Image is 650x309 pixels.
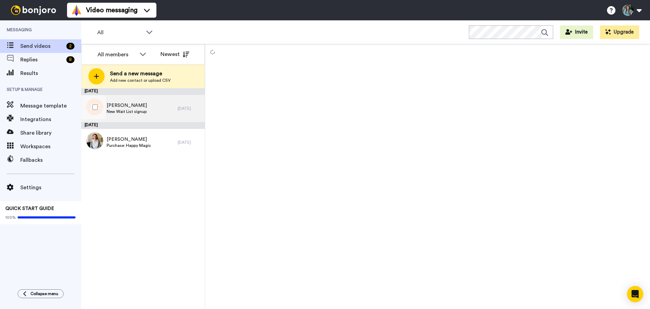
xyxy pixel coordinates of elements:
img: b3072ac2-c0fa-4caa-b57f-2437aa787ee3.jpg [86,132,103,149]
div: 8 [66,56,74,63]
span: Settings [20,184,81,192]
span: Replies [20,56,64,64]
span: All [97,28,143,37]
span: Message template [20,102,81,110]
button: Newest [155,47,194,61]
span: Video messaging [86,5,137,15]
img: bj-logo-header-white.svg [8,5,59,15]
span: QUICK START GUIDE [5,206,54,211]
div: [DATE] [81,122,205,129]
span: [PERSON_NAME] [107,102,147,109]
button: Collapse menu [18,289,64,298]
div: All members [97,51,136,59]
div: 2 [66,43,74,50]
span: Integrations [20,115,81,123]
span: [PERSON_NAME] [107,136,151,143]
span: Send a new message [110,70,171,78]
div: Open Intercom Messenger [627,286,643,302]
span: Collapse menu [30,291,58,296]
span: Fallbacks [20,156,81,164]
img: vm-color.svg [71,5,82,16]
span: Add new contact or upload CSV [110,78,171,83]
div: [DATE] [178,140,201,145]
span: Workspaces [20,142,81,151]
span: Share library [20,129,81,137]
span: Results [20,69,81,77]
button: Upgrade [600,25,639,39]
button: Invite [560,25,593,39]
span: 100% [5,215,16,220]
div: [DATE] [81,88,205,95]
span: New Wait List signup [107,109,147,114]
span: Send videos [20,42,64,50]
span: Purchase: Happy Magic [107,143,151,148]
div: [DATE] [178,106,201,111]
